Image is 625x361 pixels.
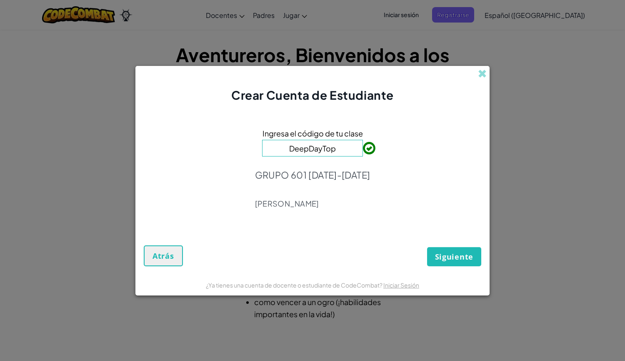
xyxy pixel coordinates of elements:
[383,281,419,289] a: Iniciar Sesión
[152,251,174,261] span: Atrás
[144,245,183,266] button: Atrás
[255,169,370,181] p: GRUPO 601 [DATE]-[DATE]
[262,127,363,139] span: Ingresa el código de tu clase
[206,281,383,289] span: ¿Ya tienes una cuenta de docente o estudiante de CodeCombat?
[231,88,394,102] span: Crear Cuenta de Estudiante
[255,199,370,209] p: [PERSON_NAME]
[427,247,481,266] button: Siguiente
[435,252,473,262] span: Siguiente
